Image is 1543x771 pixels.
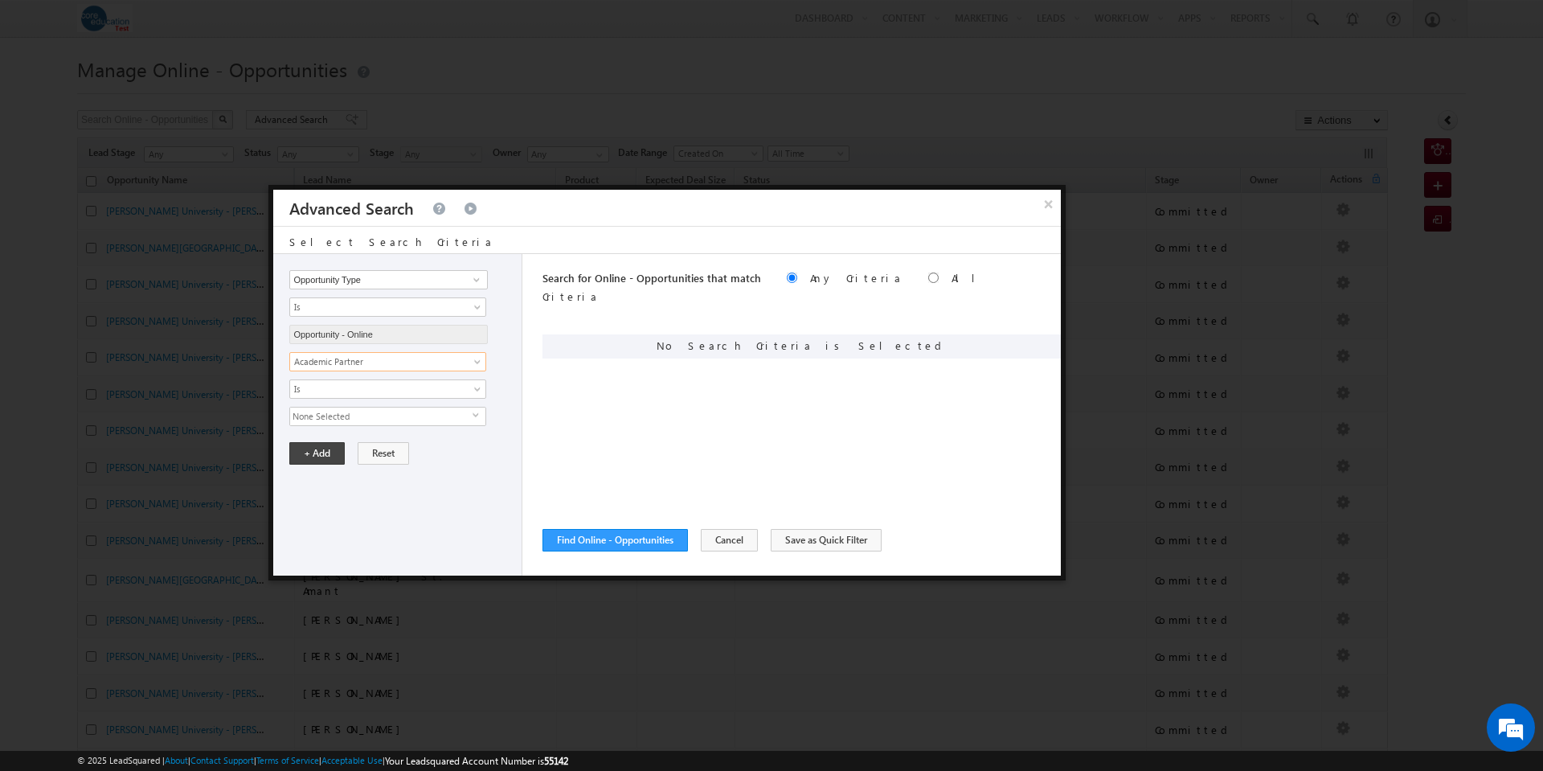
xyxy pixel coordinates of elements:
a: About [165,755,188,765]
a: Terms of Service [256,755,319,765]
button: Save as Quick Filter [771,529,882,552]
a: Show All Items [465,272,485,288]
div: Chat with us now [84,84,270,105]
textarea: Type your message and hit 'Enter' [21,149,293,482]
div: No Search Criteria is Selected [542,334,1061,359]
img: d_60004797649_company_0_60004797649 [27,84,68,105]
div: Minimize live chat window [264,8,302,47]
h3: Advanced Search [289,190,414,226]
button: Reset [358,442,409,465]
a: Contact Support [190,755,254,765]
span: Select Search Criteria [289,235,493,248]
input: Type to Search [289,325,487,344]
span: 55142 [544,755,568,767]
button: + Add [289,442,345,465]
label: Any Criteria [810,271,902,285]
span: Search for Online - Opportunities that match [542,271,761,285]
span: None Selected [290,408,473,425]
label: All Criteria [542,271,988,303]
span: Academic Partner [290,355,465,369]
input: Type to Search [289,270,487,289]
span: select [473,412,485,419]
span: © 2025 LeadSquared | | | | | [77,753,568,769]
button: Find Online - Opportunities [542,529,688,552]
span: Your Leadsquared Account Number is [385,755,568,767]
div: None Selected [289,407,486,426]
a: Is [289,297,486,317]
a: Academic Partner [289,352,486,371]
span: Is [290,300,465,314]
button: × [1036,190,1062,218]
a: Is [289,379,486,399]
a: Acceptable Use [321,755,383,765]
span: Is [290,382,465,396]
em: Start Chat [219,495,292,517]
button: Cancel [701,529,758,552]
